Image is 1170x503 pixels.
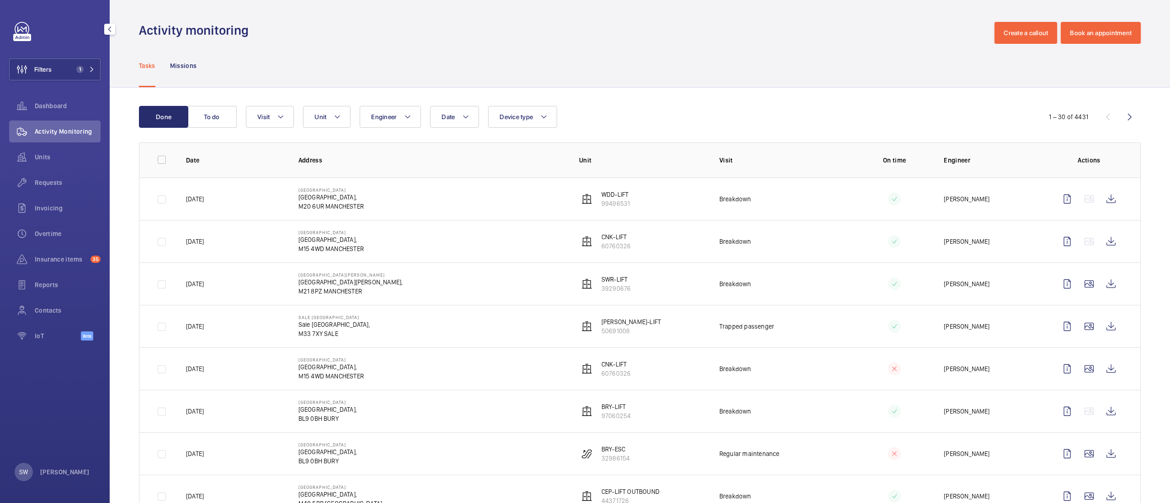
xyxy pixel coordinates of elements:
p: WDD-LIFT [601,190,630,199]
p: [PERSON_NAME] [944,322,989,331]
p: [DATE] [186,279,204,288]
p: CNK-LIFT [601,360,631,369]
span: IoT [35,331,81,341]
p: [GEOGRAPHIC_DATA][PERSON_NAME] [298,272,403,278]
p: [DATE] [186,449,204,458]
p: [DATE] [186,237,204,246]
p: Breakdown [719,492,751,501]
p: Address [298,156,564,165]
p: 50691008 [601,326,661,335]
img: elevator.svg [581,278,592,289]
p: [DATE] [186,322,204,331]
p: Unit [579,156,705,165]
span: Contacts [35,306,101,315]
span: 35 [90,256,101,263]
span: Reports [35,280,101,289]
p: Trapped passenger [719,322,774,331]
img: elevator.svg [581,363,592,374]
img: elevator.svg [581,321,592,332]
p: [GEOGRAPHIC_DATA] [298,187,364,193]
span: Dashboard [35,101,101,110]
p: M15 4WD MANCHESTER [298,244,364,253]
span: Engineer [371,113,397,121]
p: 60760326 [601,241,631,251]
p: [PERSON_NAME] [944,364,989,373]
button: Visit [246,106,294,128]
p: [PERSON_NAME]-LIFT [601,317,661,326]
button: Unit [303,106,351,128]
p: Engineer [944,156,1042,165]
p: [PERSON_NAME] [944,407,989,416]
button: Date [430,106,479,128]
p: [GEOGRAPHIC_DATA] [298,399,357,405]
button: Filters1 [9,58,101,80]
p: Breakdown [719,237,751,246]
p: CNK-LIFT [601,232,631,241]
span: Device type [500,113,533,121]
p: Tasks [139,61,155,70]
p: [PERSON_NAME] [944,194,989,204]
p: [DATE] [186,364,204,373]
p: 99496531 [601,199,630,208]
p: 32986154 [601,454,630,463]
p: Date [186,156,284,165]
p: SW [19,467,28,477]
p: [GEOGRAPHIC_DATA][PERSON_NAME], [298,278,403,287]
span: Beta [81,331,93,341]
img: elevator.svg [581,406,592,417]
p: M15 4WD MANCHESTER [298,372,364,381]
button: Create a callout [994,22,1057,44]
div: 1 – 30 of 4431 [1049,112,1088,121]
p: Visit [719,156,845,165]
p: [GEOGRAPHIC_DATA], [298,490,383,499]
p: Breakdown [719,364,751,373]
img: elevator.svg [581,491,592,502]
p: Missions [170,61,197,70]
span: Invoicing [35,204,101,213]
span: Filters [34,65,52,74]
span: Date [441,113,455,121]
p: [PERSON_NAME] [944,449,989,458]
button: Book an appointment [1061,22,1141,44]
span: Insurance items [35,255,87,264]
p: [PERSON_NAME] [944,279,989,288]
p: BRY-ESC [601,445,630,454]
p: M33 7XY SALE [298,329,370,338]
p: BRY-LIFT [601,402,631,411]
p: Breakdown [719,279,751,288]
p: [GEOGRAPHIC_DATA], [298,235,364,244]
p: [PERSON_NAME] [944,492,989,501]
p: M20 6UR MANCHESTER [298,202,364,211]
p: [GEOGRAPHIC_DATA], [298,193,364,202]
p: Actions [1056,156,1122,165]
p: [PERSON_NAME] [40,467,90,477]
p: [PERSON_NAME] [944,237,989,246]
p: [DATE] [186,407,204,416]
p: 39290676 [601,284,631,293]
p: SWR-LIFT [601,275,631,284]
span: Units [35,152,101,162]
p: Breakdown [719,407,751,416]
p: BL9 0BH BURY [298,456,357,466]
p: Sale [GEOGRAPHIC_DATA] [298,314,370,320]
img: escalator.svg [581,448,592,459]
p: [GEOGRAPHIC_DATA], [298,447,357,456]
img: elevator.svg [581,236,592,247]
p: [GEOGRAPHIC_DATA] [298,484,383,490]
p: [GEOGRAPHIC_DATA] [298,357,364,362]
p: Regular maintenance [719,449,779,458]
span: Unit [314,113,326,121]
h1: Activity monitoring [139,22,254,39]
p: M21 8PZ MANCHESTER [298,287,403,296]
p: Breakdown [719,194,751,204]
p: BL9 0BH BURY [298,414,357,423]
img: elevator.svg [581,194,592,204]
p: [GEOGRAPHIC_DATA] [298,230,364,235]
p: 97060254 [601,411,631,420]
span: Activity Monitoring [35,127,101,136]
p: 60760326 [601,369,631,378]
p: [GEOGRAPHIC_DATA], [298,405,357,414]
p: [DATE] [186,194,204,204]
p: [GEOGRAPHIC_DATA] [298,442,357,447]
span: Visit [257,113,270,121]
